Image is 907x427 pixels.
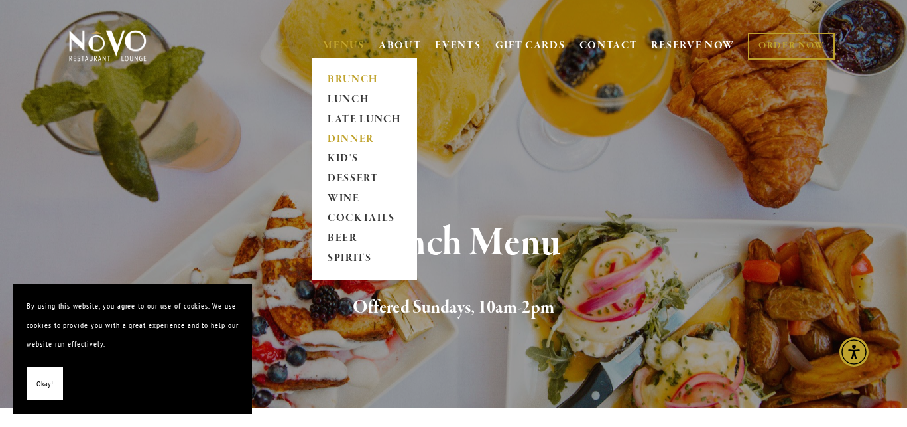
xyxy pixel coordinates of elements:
a: ORDER NOW [748,33,835,60]
a: COCKTAILS [323,209,406,229]
a: BRUNCH [323,70,406,90]
a: ABOUT [379,39,422,52]
span: Okay! [36,375,53,394]
a: DESSERT [323,169,406,189]
a: DINNER [323,129,406,149]
a: GIFT CARDS [495,33,566,58]
h2: Offered Sundays, 10am-2pm [90,294,817,322]
a: EVENTS [435,39,481,52]
a: LATE LUNCH [323,110,406,129]
div: Accessibility Menu [839,337,869,367]
a: RESERVE NOW [651,33,735,58]
a: CONTACT [579,33,638,58]
a: WINE [323,189,406,209]
button: Okay! [27,367,63,401]
a: SPIRITS [323,249,406,269]
a: MENUS [323,39,365,52]
a: LUNCH [323,90,406,110]
img: Novo Restaurant &amp; Lounge [66,29,149,62]
a: BEER [323,229,406,249]
a: KID'S [323,149,406,169]
h1: Brunch Menu [90,222,817,265]
p: By using this website, you agree to our use of cookies. We use cookies to provide you with a grea... [27,297,239,354]
section: Cookie banner [13,284,252,414]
